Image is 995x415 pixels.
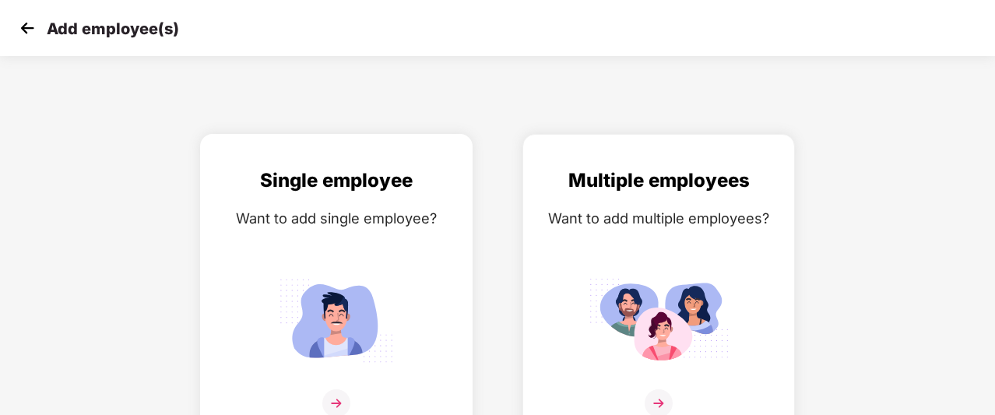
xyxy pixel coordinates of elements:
div: Want to add multiple employees? [539,207,779,230]
div: Multiple employees [539,166,779,195]
p: Add employee(s) [47,19,179,38]
img: svg+xml;base64,PHN2ZyB4bWxucz0iaHR0cDovL3d3dy53My5vcmcvMjAwMC9zdmciIGlkPSJNdWx0aXBsZV9lbXBsb3llZS... [589,272,729,369]
img: svg+xml;base64,PHN2ZyB4bWxucz0iaHR0cDovL3d3dy53My5vcmcvMjAwMC9zdmciIGlkPSJTaW5nbGVfZW1wbG95ZWUiIH... [266,272,406,369]
div: Want to add single employee? [216,207,456,230]
img: svg+xml;base64,PHN2ZyB4bWxucz0iaHR0cDovL3d3dy53My5vcmcvMjAwMC9zdmciIHdpZHRoPSIzMCIgaGVpZ2h0PSIzMC... [16,16,39,40]
div: Single employee [216,166,456,195]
